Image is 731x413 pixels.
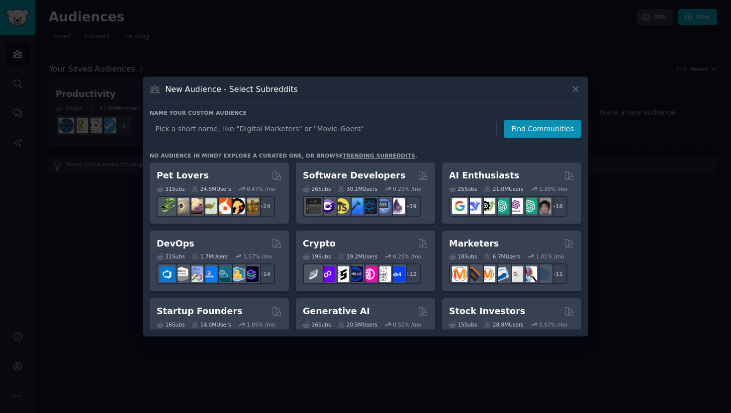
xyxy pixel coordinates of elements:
div: 1.05 % /mo [247,321,275,328]
img: azuredevops [160,266,175,282]
div: 0.23 % /mo [393,253,421,260]
input: Pick a short name, like "Digital Marketers" or "Movie-Goers" [150,120,497,138]
img: defiblockchain [362,266,377,282]
h2: Generative AI [303,305,370,318]
img: ethstaker [334,266,349,282]
img: aws_cdk [229,266,245,282]
div: 19.2M Users [338,253,377,260]
div: 0.29 % /mo [393,185,421,192]
div: 21 Sub s [157,253,184,260]
img: defi_ [389,266,405,282]
h2: Stock Investors [449,305,525,318]
button: Find Communities [504,120,581,138]
h2: Software Developers [303,169,405,182]
img: elixir [389,198,405,214]
img: herpetology [160,198,175,214]
div: 16 Sub s [303,321,331,328]
div: 20.5M Users [338,321,377,328]
img: ballpython [174,198,189,214]
img: ArtificalIntelligence [536,198,551,214]
div: + 12 [400,263,421,284]
img: DeepSeek [466,198,481,214]
img: bigseo [466,266,481,282]
h3: Name your custom audience [150,109,581,116]
div: + 18 [547,196,567,217]
div: + 11 [547,263,567,284]
div: + 14 [254,263,275,284]
div: 28.8M Users [484,321,523,328]
div: 0.50 % /mo [393,321,421,328]
img: turtle [201,198,217,214]
div: 15 Sub s [449,321,477,328]
div: 16 Sub s [157,321,184,328]
img: AskMarketing [480,266,495,282]
img: AskComputerScience [375,198,391,214]
img: learnjavascript [334,198,349,214]
div: 1.57 % /mo [244,253,272,260]
img: iOSProgramming [348,198,363,214]
a: trending subreddits [343,153,415,159]
img: Docker_DevOps [187,266,203,282]
img: AWS_Certified_Experts [174,266,189,282]
img: googleads [508,266,523,282]
img: cockatiel [215,198,231,214]
img: GoogleGeminiAI [452,198,467,214]
img: leopardgeckos [187,198,203,214]
div: 1.01 % /mo [536,253,564,260]
h2: Marketers [449,238,499,250]
div: 24.5M Users [191,185,231,192]
h2: Pet Lovers [157,169,209,182]
div: 21.0M Users [484,185,523,192]
div: 1.30 % /mo [539,185,567,192]
h2: DevOps [157,238,194,250]
div: 26 Sub s [303,185,331,192]
img: reactnative [362,198,377,214]
h3: New Audience - Select Subreddits [166,84,298,94]
img: chatgpt_promptDesign [494,198,509,214]
div: 25 Sub s [449,185,477,192]
h2: Startup Founders [157,305,242,318]
div: 0.57 % /mo [539,321,567,328]
div: 19 Sub s [303,253,331,260]
div: 6.7M Users [484,253,520,260]
img: PetAdvice [229,198,245,214]
img: Emailmarketing [494,266,509,282]
div: + 24 [254,196,275,217]
img: MarketingResearch [522,266,537,282]
img: content_marketing [452,266,467,282]
div: 31 Sub s [157,185,184,192]
img: DevOpsLinks [201,266,217,282]
h2: Crypto [303,238,336,250]
img: AItoolsCatalog [480,198,495,214]
img: OnlineMarketing [536,266,551,282]
img: web3 [348,266,363,282]
img: csharp [320,198,335,214]
img: ethfinance [306,266,321,282]
div: 18 Sub s [449,253,477,260]
div: 0.47 % /mo [247,185,275,192]
img: platformengineering [215,266,231,282]
img: chatgpt_prompts_ [522,198,537,214]
div: 30.1M Users [338,185,377,192]
img: CryptoNews [375,266,391,282]
img: OpenAIDev [508,198,523,214]
img: dogbreed [243,198,259,214]
div: + 19 [400,196,421,217]
div: No audience in mind? Explore a curated one, or browse . [150,152,417,159]
div: 1.7M Users [191,253,228,260]
div: 14.0M Users [191,321,231,328]
img: PlatformEngineers [243,266,259,282]
img: 0xPolygon [320,266,335,282]
h2: AI Enthusiasts [449,169,519,182]
img: software [306,198,321,214]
